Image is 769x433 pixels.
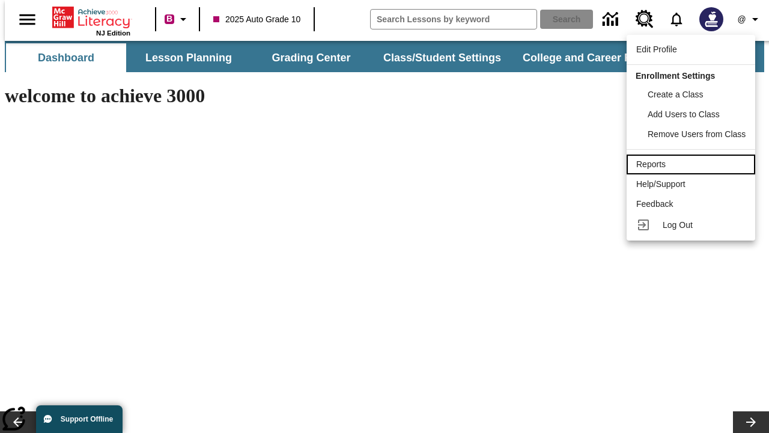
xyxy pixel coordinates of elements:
span: Remove Users from Class [648,129,746,139]
span: Edit Profile [636,45,677,54]
span: Create a Class [648,90,704,99]
span: Help/Support [636,179,685,189]
span: Log Out [663,220,693,230]
span: Reports [636,159,666,169]
span: Feedback [636,199,673,209]
span: Enrollment Settings [636,71,715,81]
span: Add Users to Class [648,109,720,119]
